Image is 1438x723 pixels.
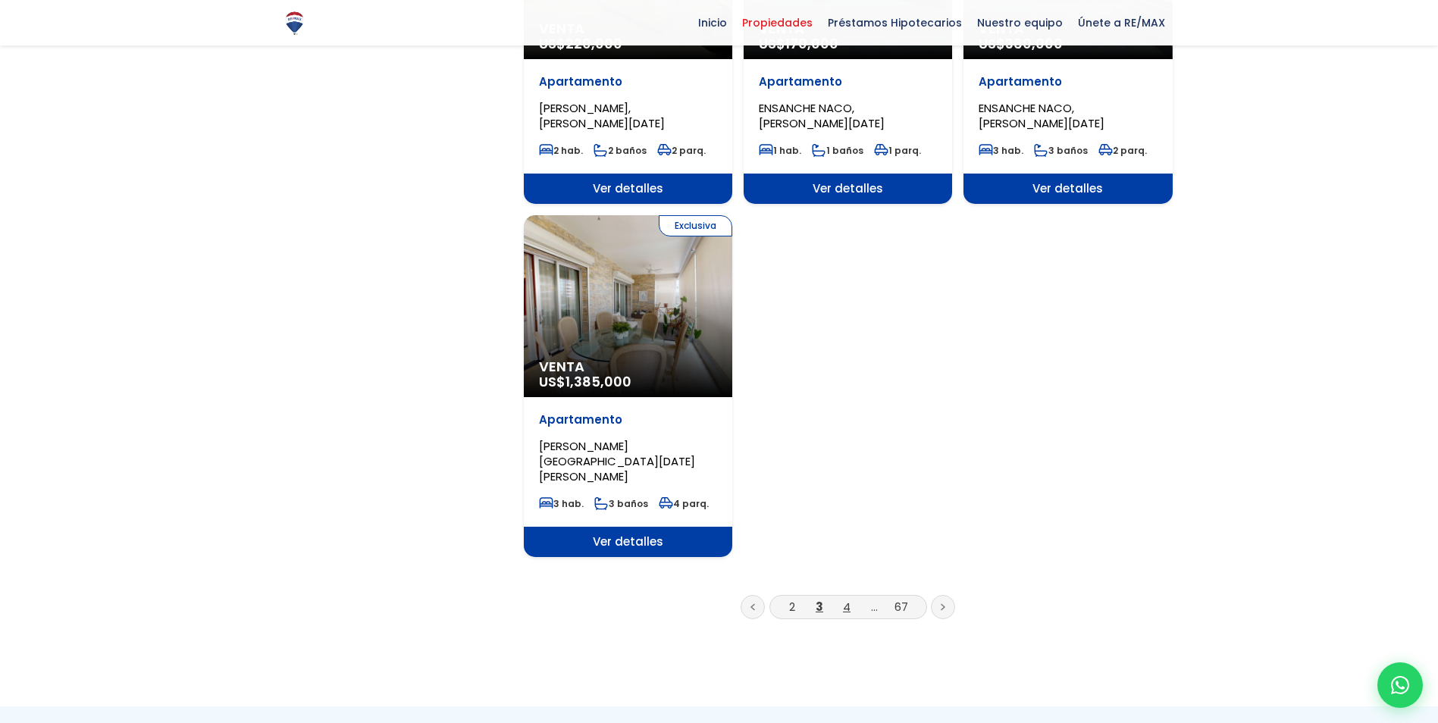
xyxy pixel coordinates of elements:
[1098,144,1147,157] span: 2 parq.
[539,372,631,391] span: US$
[759,100,885,131] span: ENSANCHE NACO, [PERSON_NAME][DATE]
[871,599,878,615] a: ...
[539,74,717,89] p: Apartamento
[789,599,795,615] a: 2
[979,74,1157,89] p: Apartamento
[657,144,706,157] span: 2 parq.
[539,100,665,131] span: [PERSON_NAME], [PERSON_NAME][DATE]
[659,215,732,236] span: Exclusiva
[816,599,823,615] a: 3
[894,599,908,615] a: 67
[659,497,709,510] span: 4 parq.
[539,412,717,427] p: Apartamento
[539,497,584,510] span: 3 hab.
[735,11,820,34] span: Propiedades
[539,438,695,484] span: [PERSON_NAME][GEOGRAPHIC_DATA][DATE][PERSON_NAME]
[691,11,735,34] span: Inicio
[524,215,732,557] a: Exclusiva Venta US$1,385,000 Apartamento [PERSON_NAME][GEOGRAPHIC_DATA][DATE][PERSON_NAME] 3 hab....
[979,100,1104,131] span: ENSANCHE NACO, [PERSON_NAME][DATE]
[843,599,851,615] a: 4
[565,372,631,391] span: 1,385,000
[539,359,717,374] span: Venta
[874,144,921,157] span: 1 parq.
[524,174,732,204] span: Ver detalles
[812,144,863,157] span: 1 baños
[539,144,583,157] span: 2 hab.
[594,497,648,510] span: 3 baños
[820,11,970,34] span: Préstamos Hipotecarios
[1070,11,1173,34] span: Únete a RE/MAX
[979,144,1023,157] span: 3 hab.
[759,74,937,89] p: Apartamento
[970,11,1070,34] span: Nuestro equipo
[744,174,952,204] span: Ver detalles
[594,144,647,157] span: 2 baños
[281,10,308,36] img: Logo de REMAX
[759,144,801,157] span: 1 hab.
[1034,144,1088,157] span: 3 baños
[524,527,732,557] span: Ver detalles
[963,174,1172,204] span: Ver detalles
